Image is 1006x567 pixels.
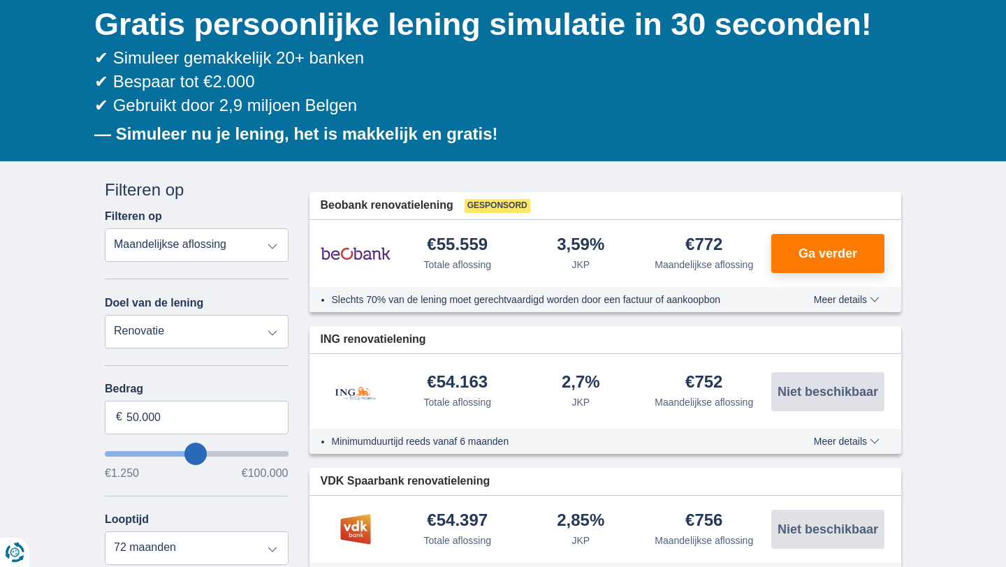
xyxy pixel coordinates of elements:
[655,258,753,272] div: Maandelijkse aflossing
[778,385,878,398] span: Niet beschikbaar
[427,236,488,255] div: €55.559
[778,523,878,536] span: Niet beschikbaar
[803,294,890,305] button: Meer details
[571,533,590,547] div: JKP
[332,434,763,448] li: Minimumduurtijd reeds vanaf 6 maanden
[242,468,289,479] span: €100.000
[321,368,391,415] img: product.pl.alt ING
[803,436,890,447] button: Meer details
[423,395,491,409] div: Totale aflossing
[557,236,604,255] div: 3,59%
[94,46,901,118] div: ✔ Simuleer gemakkelijk 20+ banken ✔ Bespaar tot €2.000 ✔ Gebruikt door 2,9 miljoen Belgen
[321,236,391,271] img: product.pl.alt Beobank
[814,295,880,304] span: Meer details
[321,198,453,214] span: Beobank renovatielening
[814,436,880,446] span: Meer details
[571,395,590,409] div: JKP
[427,512,488,531] div: €54.397
[423,533,491,547] div: Totale aflossing
[655,533,753,547] div: Maandelijkse aflossing
[685,374,722,392] div: €752
[105,178,289,202] div: Filteren op
[685,512,722,531] div: €756
[94,124,498,143] b: — Simuleer nu je lening, het is makkelijk en gratis!
[771,234,884,273] button: Ga verder
[105,451,289,457] input: wantToBorrow
[116,409,122,425] span: €
[321,332,426,348] span: ING renovatielening
[771,372,884,411] button: Niet beschikbaar
[94,3,901,46] h1: Gratis persoonlijke lening simulatie in 30 seconden!
[105,468,139,479] span: €1.250
[321,512,391,547] img: product.pl.alt VDK bank
[655,395,753,409] div: Maandelijkse aflossing
[105,383,289,395] label: Bedrag
[557,512,604,531] div: 2,85%
[321,473,490,489] span: VDK Spaarbank renovatielening
[771,510,884,549] button: Niet beschikbaar
[685,236,722,255] div: €772
[427,374,488,392] div: €54.163
[571,258,590,272] div: JKP
[562,374,600,392] div: 2,7%
[105,297,203,309] label: Doel van de lening
[105,513,149,526] label: Looptijd
[332,293,763,307] li: Slechts 70% van de lening moet gerechtvaardigd worden door een factuur of aankoopbon
[465,199,530,213] span: Gesponsord
[105,210,162,223] label: Filteren op
[423,258,491,272] div: Totale aflossing
[799,247,857,260] span: Ga verder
